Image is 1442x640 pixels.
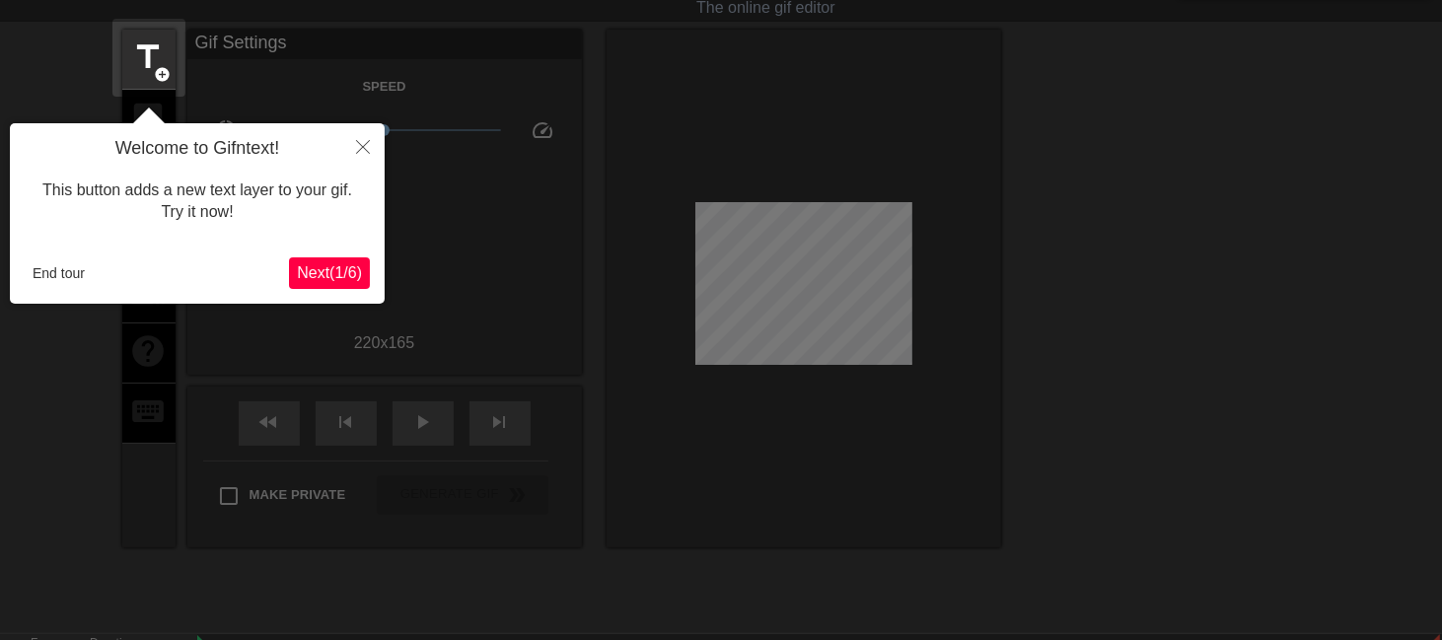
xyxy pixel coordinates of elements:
[341,123,385,169] button: Close
[297,264,362,281] span: Next ( 1 / 6 )
[25,138,370,160] h4: Welcome to Gifntext!
[25,258,93,288] button: End tour
[25,160,370,244] div: This button adds a new text layer to your gif. Try it now!
[289,257,370,289] button: Next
